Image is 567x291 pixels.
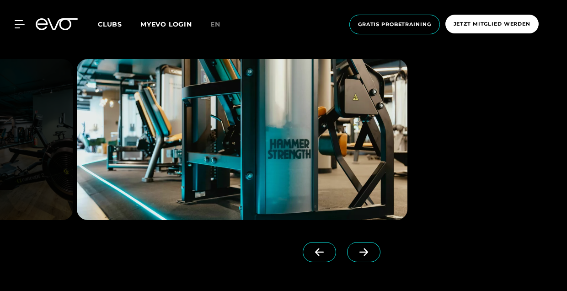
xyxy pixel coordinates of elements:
[347,15,443,34] a: Gratis Probetraining
[210,20,220,28] span: en
[98,20,140,28] a: Clubs
[443,15,541,34] a: Jetzt Mitglied werden
[210,19,231,30] a: en
[454,20,530,28] span: Jetzt Mitglied werden
[140,20,192,28] a: MYEVO LOGIN
[98,20,122,28] span: Clubs
[358,21,431,28] span: Gratis Probetraining
[77,59,407,220] img: evofitness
